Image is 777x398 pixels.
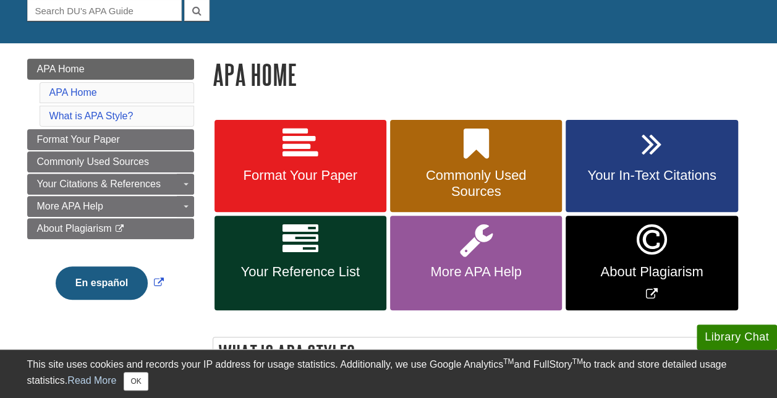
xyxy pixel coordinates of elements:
div: This site uses cookies and records your IP address for usage statistics. Additionally, we use Goo... [27,357,750,391]
a: Commonly Used Sources [390,120,562,213]
button: En español [56,266,148,300]
a: Your Citations & References [27,174,194,195]
a: More APA Help [390,216,562,310]
sup: TM [572,357,583,366]
a: About Plagiarism [27,218,194,239]
span: Format Your Paper [224,167,377,184]
span: About Plagiarism [575,264,728,280]
a: More APA Help [27,196,194,217]
a: Link opens in new window [53,277,167,288]
span: Commonly Used Sources [37,156,149,167]
h1: APA Home [213,59,750,90]
a: Link opens in new window [566,216,737,310]
div: Guide Page Menu [27,59,194,321]
span: Format Your Paper [37,134,120,145]
a: Your In-Text Citations [566,120,737,213]
button: Close [124,372,148,391]
span: More APA Help [399,264,553,280]
span: More APA Help [37,201,103,211]
span: Your Reference List [224,264,377,280]
a: Format Your Paper [27,129,194,150]
a: APA Home [27,59,194,80]
a: Commonly Used Sources [27,151,194,172]
a: What is APA Style? [49,111,134,121]
span: Your In-Text Citations [575,167,728,184]
span: About Plagiarism [37,223,112,234]
button: Library Chat [697,324,777,350]
a: APA Home [49,87,97,98]
a: Format Your Paper [214,120,386,213]
sup: TM [503,357,514,366]
i: This link opens in a new window [114,225,125,233]
span: Your Citations & References [37,179,161,189]
a: Read More [67,375,116,386]
a: Your Reference List [214,216,386,310]
span: Commonly Used Sources [399,167,553,200]
span: APA Home [37,64,85,74]
h2: What is APA Style? [213,337,750,370]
